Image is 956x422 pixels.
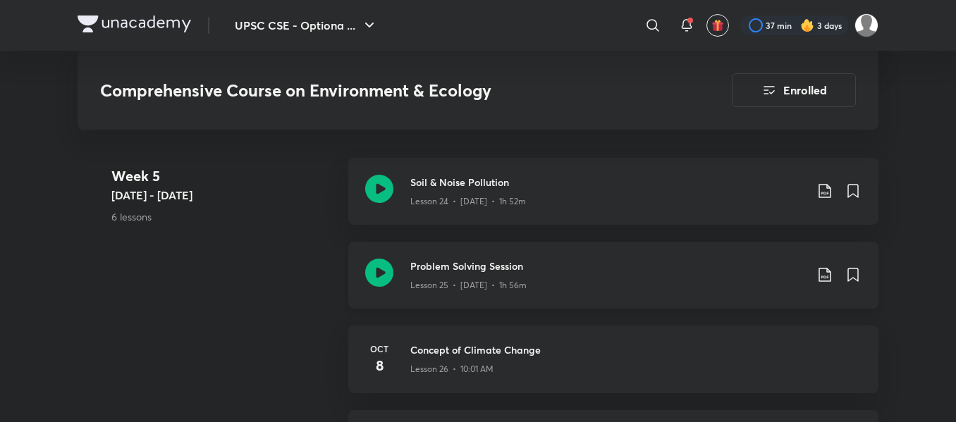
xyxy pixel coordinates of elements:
h3: Soil & Noise Pollution [410,175,805,190]
h3: Problem Solving Session [410,259,805,273]
h5: [DATE] - [DATE] [111,187,337,204]
h3: Concept of Climate Change [410,342,862,357]
button: UPSC CSE - Optiona ... [226,11,386,39]
h4: Week 5 [111,166,337,187]
h6: Oct [365,342,393,355]
a: Soil & Noise PollutionLesson 24 • [DATE] • 1h 52m [348,158,878,242]
a: Problem Solving SessionLesson 25 • [DATE] • 1h 56m [348,242,878,325]
h3: Comprehensive Course on Environment & Ecology [100,80,652,101]
button: Enrolled [732,73,856,107]
img: Company Logo [78,15,191,32]
a: Oct8Concept of Climate ChangeLesson 26 • 10:01 AM [348,325,878,410]
p: Lesson 24 • [DATE] • 1h 52m [410,195,526,208]
p: Lesson 25 • [DATE] • 1h 56m [410,279,527,292]
button: avatar [706,14,729,37]
img: streak [800,18,814,32]
h4: 8 [365,355,393,376]
img: Gayatri L [854,13,878,37]
p: 6 lessons [111,209,337,224]
a: Company Logo [78,15,191,36]
img: avatar [711,19,724,32]
p: Lesson 26 • 10:01 AM [410,363,494,376]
